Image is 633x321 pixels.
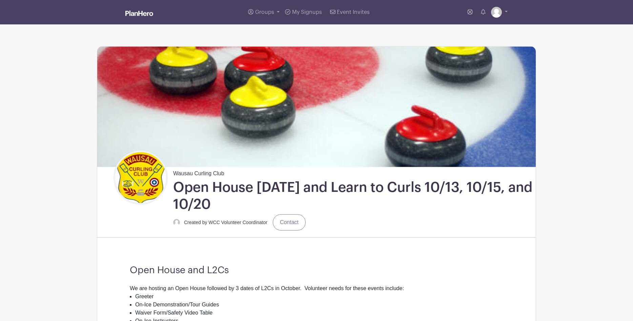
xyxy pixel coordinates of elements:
[125,11,153,16] img: logo_white-6c42ec7e38ccf1d336a20a19083b03d10ae64f83f12c07503d8b9e83406b4c7d.svg
[173,167,224,178] span: Wausau Curling Club
[337,9,370,15] span: Event Invites
[491,7,502,18] img: default-ce2991bfa6775e67f084385cd625a349d9dcbb7a52a09fb2fda1e96e2d18dcdb.png
[292,9,322,15] span: My Signups
[135,293,503,301] li: Greeter
[173,219,180,226] img: default-ce2991bfa6775e67f084385cd625a349d9dcbb7a52a09fb2fda1e96e2d18dcdb.png
[255,9,274,15] span: Groups
[135,309,503,317] li: Waiver Form/Safety Video Table
[173,179,533,213] h1: Open House [DATE] and Learn to Curls 10/13, 10/15, and 10/20
[273,214,306,230] a: Contact
[115,152,166,203] img: WCC%20logo.png
[130,265,503,276] h3: Open House and L2Cs
[135,301,503,309] li: On-Ice Demonstration/Tour Guides
[130,284,503,293] div: We are hosting an Open House followed by 3 dates of L2Cs in October. Volunteer needs for these ev...
[184,220,267,225] small: Created by WCC Volunteer Coordinator
[97,46,536,167] img: curling%20house%20with%20rocks.jpg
